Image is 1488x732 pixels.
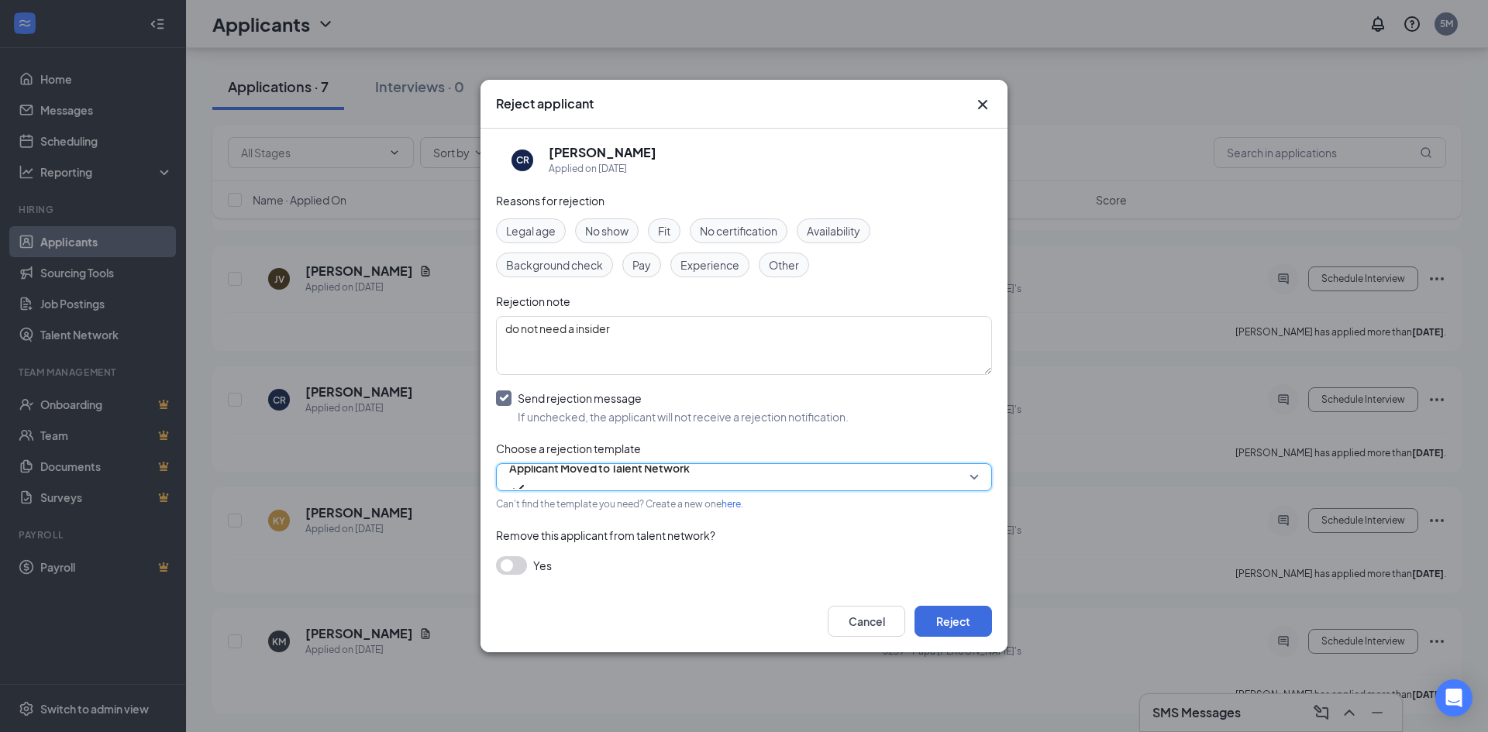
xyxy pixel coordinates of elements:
[549,161,656,177] div: Applied on [DATE]
[496,442,641,455] span: Choose a rejection template
[973,95,992,114] svg: Cross
[509,456,690,479] span: Applicant Moved to Talent Network
[496,294,570,308] span: Rejection note
[700,222,777,239] span: No certification
[509,479,528,498] svg: Checkmark
[807,222,860,239] span: Availability
[1435,679,1472,717] div: Open Intercom Messenger
[769,256,799,273] span: Other
[533,556,552,575] span: Yes
[496,194,604,208] span: Reasons for rejection
[973,95,992,114] button: Close
[506,256,603,273] span: Background check
[496,95,594,112] h3: Reject applicant
[828,606,905,637] button: Cancel
[496,316,992,375] textarea: do not need a insider
[516,153,529,167] div: CR
[496,528,715,542] span: Remove this applicant from talent network?
[496,498,743,510] span: Can't find the template you need? Create a new one .
[914,606,992,637] button: Reject
[585,222,629,239] span: No show
[632,256,651,273] span: Pay
[680,256,739,273] span: Experience
[722,498,741,510] a: here
[549,144,656,161] h5: [PERSON_NAME]
[658,222,670,239] span: Fit
[506,222,556,239] span: Legal age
